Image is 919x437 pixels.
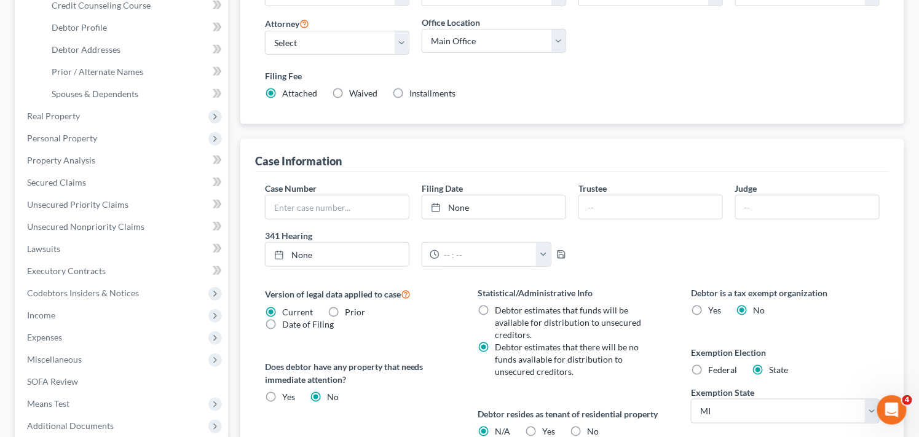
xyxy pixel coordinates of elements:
[17,238,228,260] a: Lawsuits
[42,83,228,105] a: Spouses & Dependents
[265,16,309,31] label: Attorney
[17,371,228,393] a: SOFA Review
[27,243,60,254] span: Lawsuits
[349,88,377,98] span: Waived
[345,307,365,317] span: Prior
[266,243,409,266] a: None
[495,305,642,340] span: Debtor estimates that funds will be available for distribution to unsecured creditors.
[17,149,228,171] a: Property Analysis
[422,16,480,29] label: Office Location
[579,195,722,219] input: --
[691,346,880,359] label: Exemption Election
[17,194,228,216] a: Unsecured Priority Claims
[282,307,313,317] span: Current
[708,305,721,315] span: Yes
[265,286,454,301] label: Version of legal data applied to case
[588,426,599,436] span: No
[736,195,879,219] input: --
[27,266,106,276] span: Executory Contracts
[42,61,228,83] a: Prior / Alternate Names
[27,155,95,165] span: Property Analysis
[52,22,107,33] span: Debtor Profile
[27,288,139,298] span: Codebtors Insiders & Notices
[265,360,454,386] label: Does debtor have any property that needs immediate attention?
[578,182,607,195] label: Trustee
[52,66,143,77] span: Prior / Alternate Names
[495,426,511,436] span: N/A
[266,195,409,219] input: Enter case number...
[52,44,120,55] span: Debtor Addresses
[753,305,765,315] span: No
[27,221,144,232] span: Unsecured Nonpriority Claims
[877,395,907,425] iframe: Intercom live chat
[27,398,69,409] span: Means Test
[259,229,572,242] label: 341 Hearing
[42,39,228,61] a: Debtor Addresses
[769,364,788,375] span: State
[27,310,55,320] span: Income
[17,260,228,282] a: Executory Contracts
[691,386,754,399] label: Exemption State
[27,199,128,210] span: Unsecured Priority Claims
[27,177,86,187] span: Secured Claims
[17,216,228,238] a: Unsecured Nonpriority Claims
[708,364,737,375] span: Federal
[440,243,537,266] input: -- : --
[327,392,339,402] span: No
[543,426,556,436] span: Yes
[265,69,880,82] label: Filing Fee
[27,133,97,143] span: Personal Property
[52,89,138,99] span: Spouses & Dependents
[422,182,463,195] label: Filing Date
[17,171,228,194] a: Secured Claims
[691,286,880,299] label: Debtor is a tax exempt organization
[282,88,317,98] span: Attached
[27,111,80,121] span: Real Property
[27,376,78,387] span: SOFA Review
[27,420,114,431] span: Additional Documents
[42,17,228,39] a: Debtor Profile
[265,182,317,195] label: Case Number
[282,392,295,402] span: Yes
[478,407,667,420] label: Debtor resides as tenant of residential property
[478,286,667,299] label: Statistical/Administrative Info
[735,182,757,195] label: Judge
[255,154,342,168] div: Case Information
[27,332,62,342] span: Expenses
[27,354,82,364] span: Miscellaneous
[409,88,456,98] span: Installments
[902,395,912,405] span: 4
[495,342,639,377] span: Debtor estimates that there will be no funds available for distribution to unsecured creditors.
[422,195,566,219] a: None
[282,319,334,329] span: Date of Filing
